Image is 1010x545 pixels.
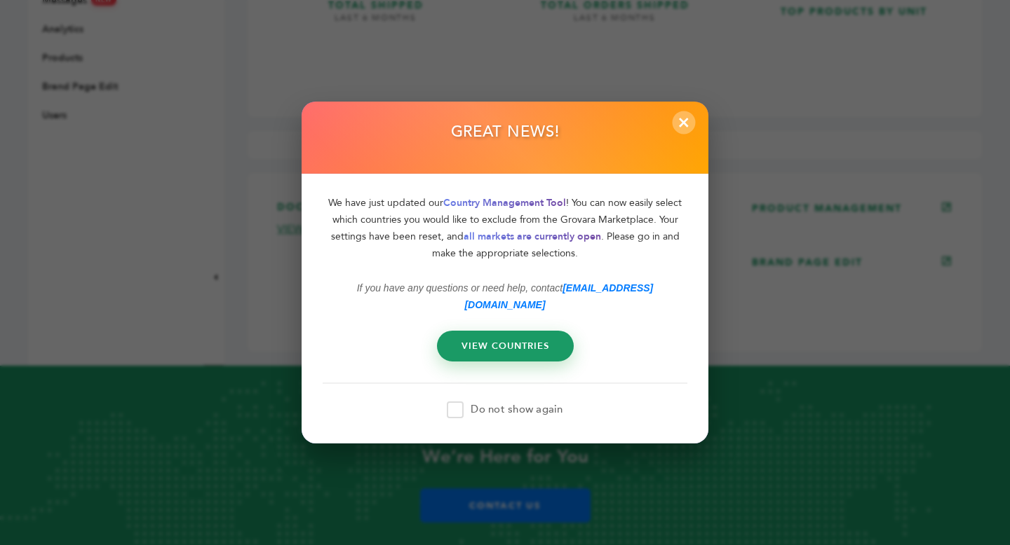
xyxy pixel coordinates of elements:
[673,111,696,134] span: ×
[464,229,601,242] span: all markets are currently open
[443,195,566,209] span: Country Management Tool
[451,123,560,149] h2: GREAT NEWS!
[464,282,653,310] a: [EMAIL_ADDRESS][DOMAIN_NAME]
[447,401,563,418] label: Do not show again
[323,279,687,312] p: If you have any questions or need help, contact
[323,194,687,261] p: We have just updated our ! You can now easily select which countries you would like to exclude fr...
[437,330,574,361] a: VIEW COUNTRIES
